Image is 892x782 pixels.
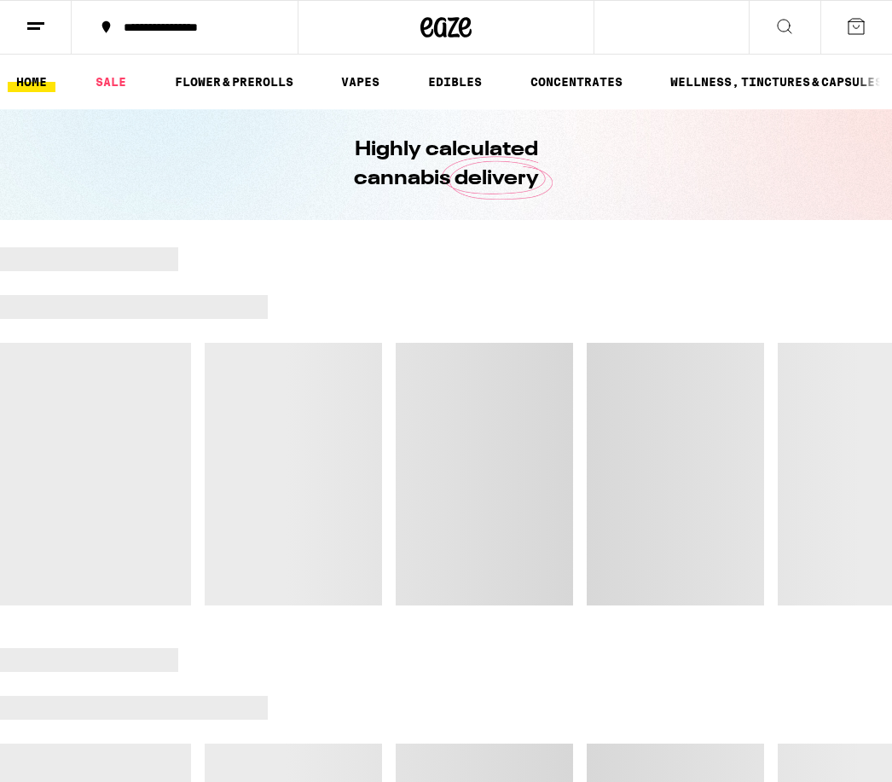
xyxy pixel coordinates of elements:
h1: Highly calculated cannabis delivery [305,136,587,194]
a: FLOWER & PREROLLS [166,72,302,92]
a: HOME [8,72,55,92]
a: WELLNESS, TINCTURES & CAPSULES [662,72,891,92]
iframe: Opens a widget where you can find more information [782,731,875,773]
a: VAPES [333,72,388,92]
a: SALE [87,72,135,92]
a: CONCENTRATES [522,72,631,92]
a: EDIBLES [420,72,490,92]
